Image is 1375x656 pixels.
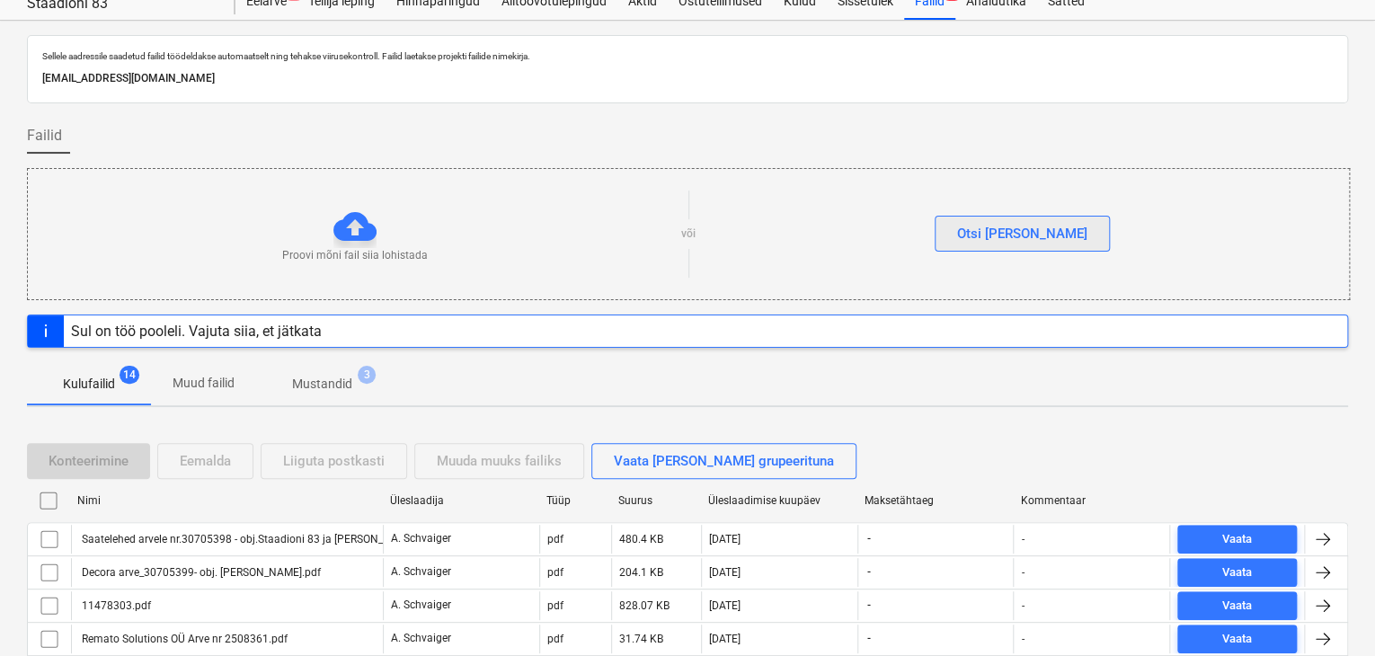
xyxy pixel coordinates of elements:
div: Vaata [1222,596,1252,616]
p: või [681,226,696,242]
p: A. Schvaiger [391,631,451,646]
span: - [865,631,873,646]
div: Vaata [1222,563,1252,583]
div: Saatelehed arvele nr.30705398 - obj.Staadioni 83 ja [PERSON_NAME].pdf [79,533,435,545]
div: Vaata [1222,629,1252,650]
span: Failid [27,125,62,146]
div: Üleslaadimise kuupäev [708,494,850,507]
div: [DATE] [709,599,741,612]
div: - [1021,633,1024,645]
span: 3 [358,366,376,384]
div: Remato Solutions OÜ Arve nr 2508361.pdf [79,633,288,645]
span: - [865,564,873,580]
div: - [1021,533,1024,545]
button: Otsi [PERSON_NAME] [935,216,1110,252]
div: pdf [547,599,563,612]
p: Sellele aadressile saadetud failid töödeldakse automaatselt ning tehakse viirusekontroll. Failid ... [42,50,1333,62]
p: Muud failid [173,374,235,393]
div: Vaata [PERSON_NAME] grupeerituna [614,449,834,473]
p: Proovi mõni fail siia lohistada [282,248,428,263]
div: Sul on töö pooleli. Vajuta siia, et jätkata [71,323,322,340]
span: 14 [120,366,139,384]
button: Vaata [1177,525,1297,554]
iframe: Chat Widget [1285,570,1375,656]
div: pdf [547,533,563,545]
div: Suurus [618,494,694,507]
div: Tüüp [546,494,604,507]
div: [DATE] [709,533,741,545]
div: - [1021,566,1024,579]
button: Vaata [1177,558,1297,587]
div: 11478303.pdf [79,599,151,612]
div: Otsi [PERSON_NAME] [957,222,1087,245]
div: 828.07 KB [619,599,670,612]
p: A. Schvaiger [391,531,451,546]
div: pdf [547,633,563,645]
button: Vaata [1177,591,1297,620]
div: Kommentaar [1021,494,1163,507]
div: Nimi [77,494,376,507]
div: 204.1 KB [619,566,663,579]
p: Mustandid [292,375,352,394]
p: A. Schvaiger [391,564,451,580]
div: - [1021,599,1024,612]
div: [DATE] [709,566,741,579]
button: Vaata [1177,625,1297,653]
div: Vaata [1222,529,1252,550]
div: Decora arve_30705399- obj. [PERSON_NAME].pdf [79,566,321,579]
span: - [865,531,873,546]
div: 480.4 KB [619,533,663,545]
p: [EMAIL_ADDRESS][DOMAIN_NAME] [42,69,1333,88]
div: Vestlusvidin [1285,570,1375,656]
span: - [865,598,873,613]
div: Maksetähtaeg [865,494,1007,507]
p: A. Schvaiger [391,598,451,613]
div: Üleslaadija [390,494,532,507]
div: pdf [547,566,563,579]
div: Proovi mõni fail siia lohistadavõiOtsi [PERSON_NAME] [27,168,1350,300]
div: [DATE] [709,633,741,645]
div: 31.74 KB [619,633,663,645]
p: Kulufailid [63,375,115,394]
button: Vaata [PERSON_NAME] grupeerituna [591,443,856,479]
